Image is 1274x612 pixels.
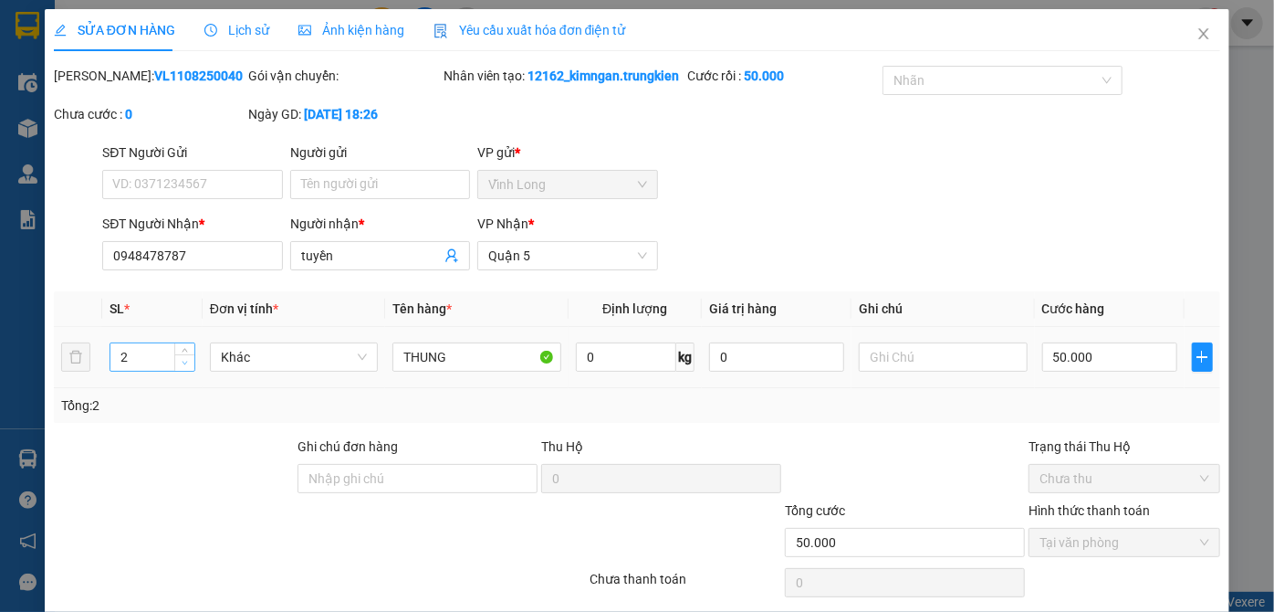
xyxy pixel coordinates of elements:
[54,24,67,37] span: edit
[249,66,441,86] div: Gói vận chuyển:
[1039,465,1209,492] span: Chưa thu
[290,142,470,163] div: Người gửi
[54,66,245,86] div: [PERSON_NAME]:
[102,142,282,163] div: SĐT Người Gửi
[477,216,528,231] span: VP Nhận
[859,343,1028,372] input: Ghi Chú
[392,301,452,316] span: Tên hàng
[851,291,1035,327] th: Ghi chú
[488,171,646,198] span: Vĩnh Long
[488,242,646,269] span: Quận 5
[1192,343,1214,372] button: plus
[110,301,124,316] span: SL
[154,69,243,83] b: VL1108250040
[204,24,217,37] span: clock-circle
[174,343,194,354] span: Increase Value
[602,301,667,316] span: Định lượng
[180,344,191,355] span: up
[687,66,879,86] div: Cước rồi :
[1178,9,1229,60] button: Close
[444,66,684,86] div: Nhân viên tạo:
[1039,529,1209,556] span: Tại văn phòng
[298,464,538,493] input: Ghi chú đơn hàng
[392,343,561,372] input: VD: Bàn, Ghế
[1029,503,1150,518] label: Hình thức thanh toán
[744,69,784,83] b: 50.000
[676,343,694,372] span: kg
[54,104,245,124] div: Chưa cước :
[298,439,398,454] label: Ghi chú đơn hàng
[180,358,191,369] span: down
[709,301,777,316] span: Giá trị hàng
[61,343,90,372] button: delete
[1193,350,1213,364] span: plus
[290,214,470,234] div: Người nhận
[204,23,269,37] span: Lịch sử
[477,142,657,163] div: VP gửi
[102,214,282,234] div: SĐT Người Nhận
[305,107,379,121] b: [DATE] 18:26
[1196,26,1211,41] span: close
[298,23,404,37] span: Ảnh kiện hàng
[174,354,194,371] span: Decrease Value
[210,301,278,316] span: Đơn vị tính
[1042,301,1105,316] span: Cước hàng
[433,23,626,37] span: Yêu cầu xuất hóa đơn điện tử
[61,396,493,416] div: Tổng: 2
[541,439,583,454] span: Thu Hộ
[433,24,448,38] img: icon
[54,23,175,37] span: SỬA ĐƠN HÀNG
[249,104,441,124] div: Ngày GD:
[298,24,311,37] span: picture
[221,343,368,371] span: Khác
[785,503,845,518] span: Tổng cước
[589,569,784,601] div: Chưa thanh toán
[527,69,679,83] b: 12162_kimngan.trungkien
[125,107,132,121] b: 0
[1029,437,1220,457] div: Trạng thái Thu Hộ
[444,248,459,263] span: user-add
